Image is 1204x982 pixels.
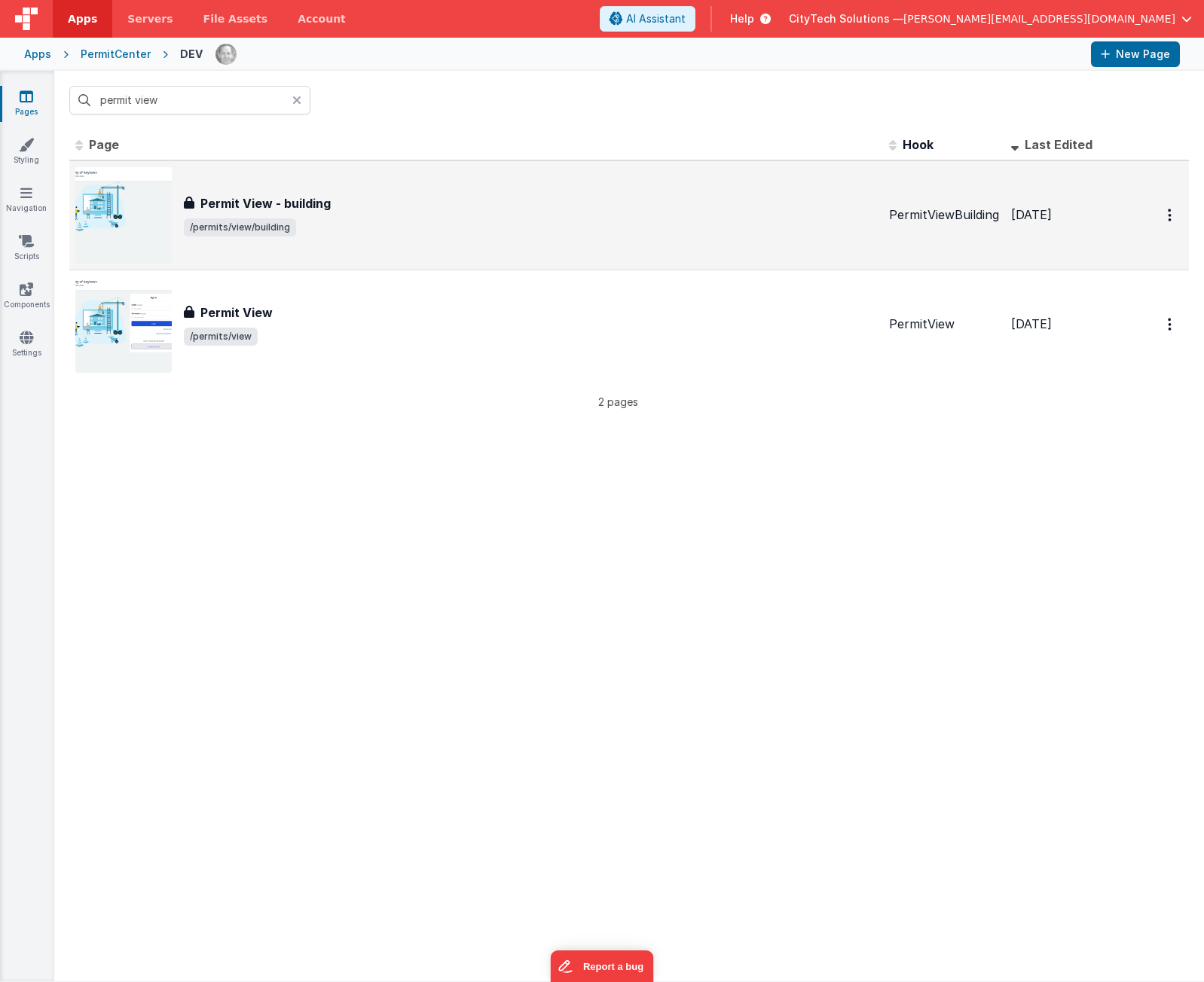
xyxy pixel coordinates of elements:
[68,11,97,26] span: Apps
[789,11,903,26] span: CityTech Solutions —
[600,6,695,32] button: AI Assistant
[1091,41,1180,67] button: New Page
[200,194,331,212] h3: Permit View - building
[203,11,268,26] span: File Assets
[626,11,686,26] span: AI Assistant
[69,394,1166,410] p: 2 pages
[1159,309,1183,340] button: Options
[200,303,273,322] h3: Permit View
[184,218,296,236] span: /permits/view/building
[1011,316,1052,331] span: [DATE]
[24,47,51,62] div: Apps
[1159,200,1183,230] button: Options
[903,11,1175,26] span: [PERSON_NAME][EMAIL_ADDRESS][DOMAIN_NAME]
[127,11,173,26] span: Servers
[889,206,999,224] div: PermitViewBuilding
[1025,137,1092,152] span: Last Edited
[889,316,999,333] div: PermitView
[789,11,1192,26] button: CityTech Solutions — [PERSON_NAME][EMAIL_ADDRESS][DOMAIN_NAME]
[184,328,258,346] span: /permits/view
[180,47,203,62] div: DEV
[89,137,119,152] span: Page
[903,137,934,152] span: Hook
[69,86,310,114] input: Search pages, id's ...
[730,11,754,26] span: Help
[81,47,151,62] div: PermitCenter
[215,44,237,65] img: e92780d1901cbe7d843708aaaf5fdb33
[1011,207,1052,222] span: [DATE]
[551,950,654,982] iframe: Marker.io feedback button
